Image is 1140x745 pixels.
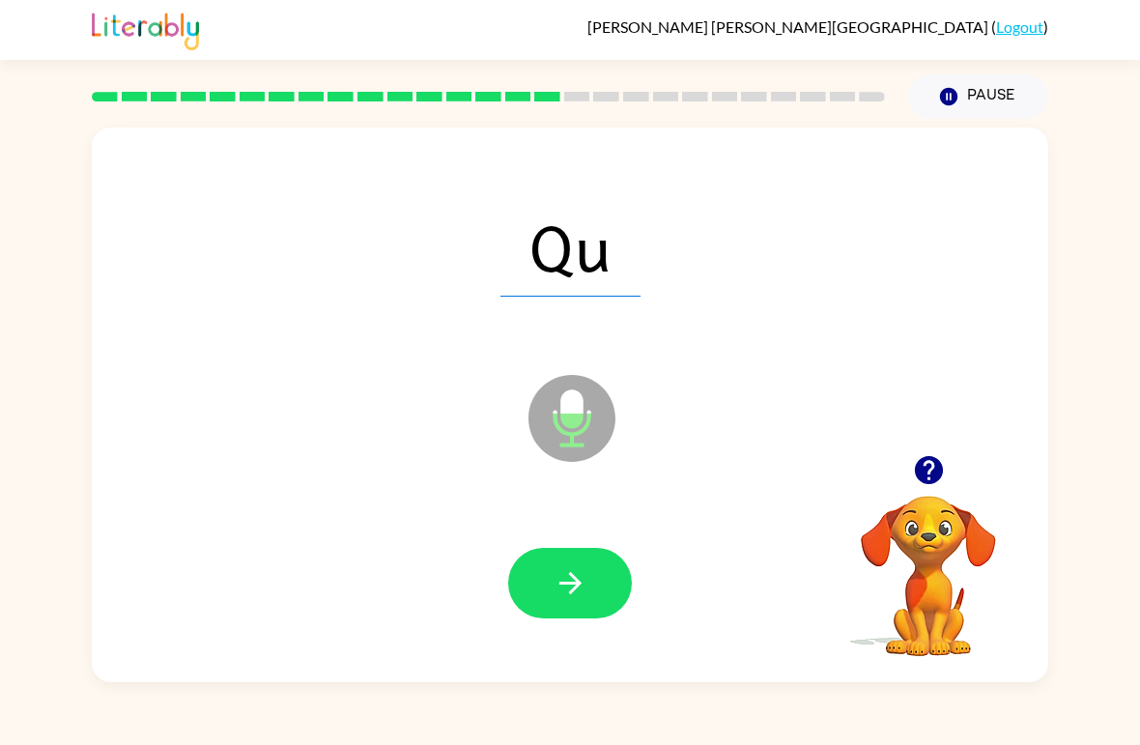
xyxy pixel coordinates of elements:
[587,17,1048,36] div: ( )
[92,8,199,50] img: Literably
[587,17,991,36] span: [PERSON_NAME] [PERSON_NAME][GEOGRAPHIC_DATA]
[908,74,1048,119] button: Pause
[996,17,1043,36] a: Logout
[832,466,1025,659] video: Your browser must support playing .mp4 files to use Literably. Please try using another browser.
[500,196,641,297] span: Qu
